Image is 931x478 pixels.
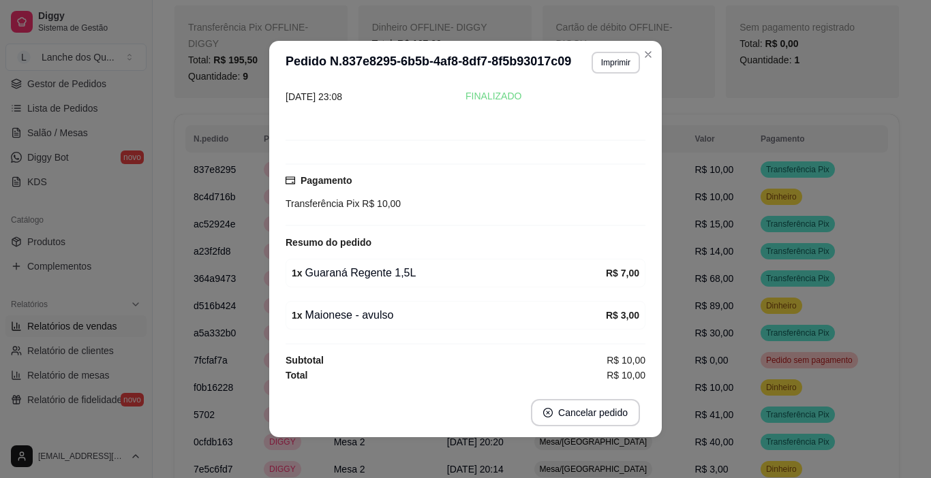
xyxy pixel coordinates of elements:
strong: Resumo do pedido [286,237,371,248]
span: credit-card [286,176,295,185]
button: close-circleCancelar pedido [531,399,640,426]
strong: Pagamento [301,175,352,186]
div: Maionese - avulso [292,307,606,323]
span: close-circle [543,408,553,417]
div: FINALIZADO [465,89,645,103]
strong: 1 x [292,268,303,278]
span: R$ 10,00 [359,198,401,209]
div: Guaraná Regente 1,5L [292,265,606,281]
strong: 1 x [292,310,303,321]
span: [DATE] 23:08 [286,91,342,102]
h3: Pedido N. 837e8295-6b5b-4af8-8df7-8f5b93017c09 [286,52,571,74]
strong: Total [286,370,307,381]
span: R$ 10,00 [607,353,645,368]
strong: Subtotal [286,355,324,366]
strong: R$ 7,00 [606,268,639,278]
span: R$ 10,00 [607,368,645,383]
button: Close [637,44,659,65]
button: Imprimir [592,52,640,74]
span: Transferência Pix [286,198,359,209]
strong: R$ 3,00 [606,310,639,321]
